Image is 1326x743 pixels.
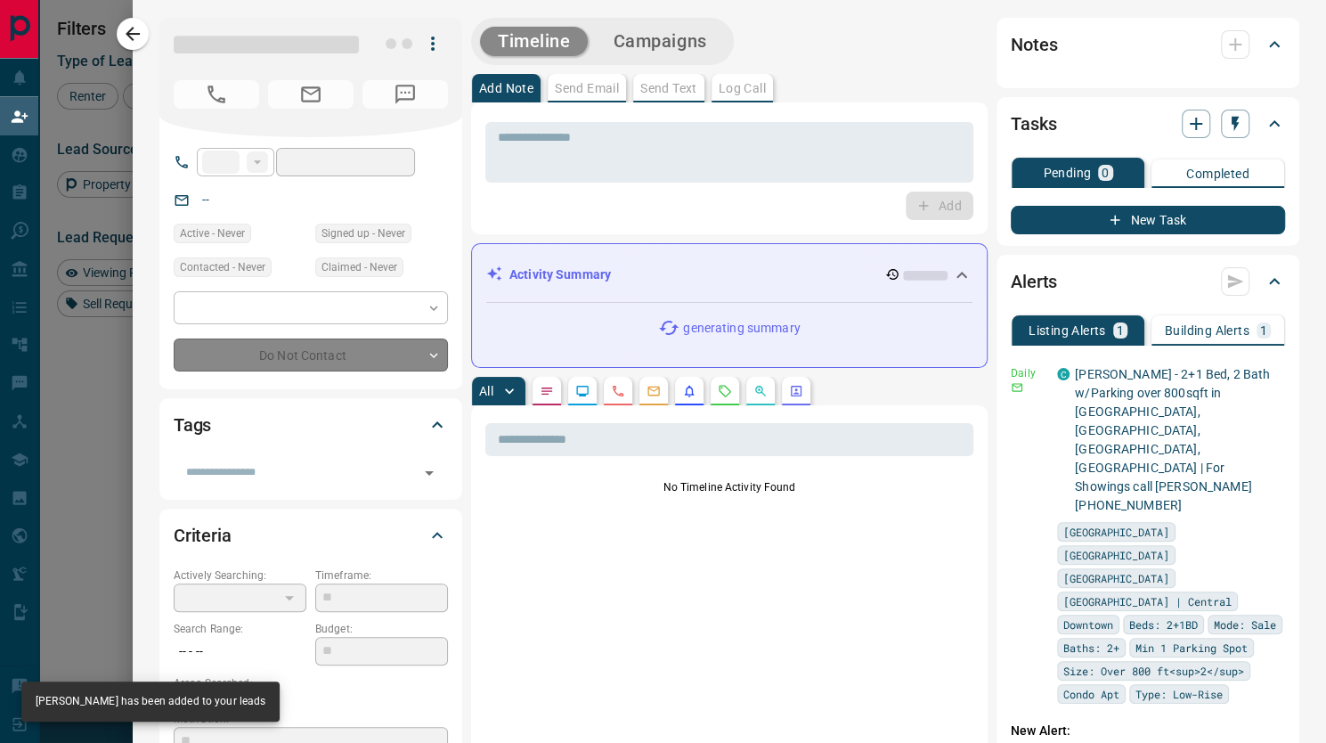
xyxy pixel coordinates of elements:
[174,411,211,439] h2: Tags
[1260,324,1267,337] p: 1
[479,385,493,397] p: All
[479,82,533,94] p: Add Note
[1011,381,1023,394] svg: Email
[718,384,732,398] svg: Requests
[1063,523,1169,541] span: [GEOGRAPHIC_DATA]
[321,225,405,242] span: Signed up - Never
[1075,367,1270,512] a: [PERSON_NAME] - 2+1 Bed, 2 Bath w/Parking over 800sqft in [GEOGRAPHIC_DATA], [GEOGRAPHIC_DATA], [...
[595,27,724,56] button: Campaigns
[1011,110,1056,138] h2: Tasks
[362,80,448,109] span: No Number
[1011,267,1057,296] h2: Alerts
[1102,167,1109,179] p: 0
[789,384,803,398] svg: Agent Actions
[753,384,768,398] svg: Opportunities
[1063,592,1232,610] span: [GEOGRAPHIC_DATA] | Central
[174,711,448,727] p: Motivation:
[647,384,661,398] svg: Emails
[36,687,265,716] div: [PERSON_NAME] has been added to your leads
[1186,167,1249,180] p: Completed
[174,621,306,637] p: Search Range:
[174,80,259,109] span: No Number
[486,258,972,291] div: Activity Summary
[321,258,397,276] span: Claimed - Never
[174,514,448,557] div: Criteria
[1063,685,1119,703] span: Condo Apt
[1214,616,1276,633] span: Mode: Sale
[1043,167,1091,179] p: Pending
[1117,324,1124,337] p: 1
[202,192,209,207] a: --
[1063,616,1113,633] span: Downtown
[174,675,448,691] p: Areas Searched:
[1063,569,1169,587] span: [GEOGRAPHIC_DATA]
[268,80,354,109] span: No Email
[180,258,265,276] span: Contacted - Never
[180,225,245,242] span: Active - Never
[1011,365,1046,381] p: Daily
[417,461,442,486] button: Open
[683,319,800,338] p: generating summary
[174,404,448,446] div: Tags
[1011,23,1285,66] div: Notes
[174,521,232,550] h2: Criteria
[315,621,448,637] p: Budget:
[485,479,973,495] p: No Timeline Activity Found
[1011,260,1285,303] div: Alerts
[1011,206,1285,234] button: New Task
[575,384,590,398] svg: Lead Browsing Activity
[611,384,625,398] svg: Calls
[682,384,696,398] svg: Listing Alerts
[174,567,306,584] p: Actively Searching:
[1135,639,1248,657] span: Min 1 Parking Spot
[1135,685,1223,703] span: Type: Low-Rise
[1011,722,1285,740] p: New Alert:
[174,637,306,666] p: -- - --
[1029,324,1106,337] p: Listing Alerts
[1165,324,1249,337] p: Building Alerts
[540,384,554,398] svg: Notes
[1063,546,1169,564] span: [GEOGRAPHIC_DATA]
[1063,662,1244,680] span: Size: Over 800 ft<sup>2</sup>
[315,567,448,584] p: Timeframe:
[1057,368,1070,380] div: condos.ca
[1011,102,1285,145] div: Tasks
[1129,616,1198,633] span: Beds: 2+1BD
[1063,639,1119,657] span: Baths: 2+
[509,265,611,284] p: Activity Summary
[480,27,589,56] button: Timeline
[174,339,448,371] div: Do Not Contact
[1011,30,1057,59] h2: Notes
